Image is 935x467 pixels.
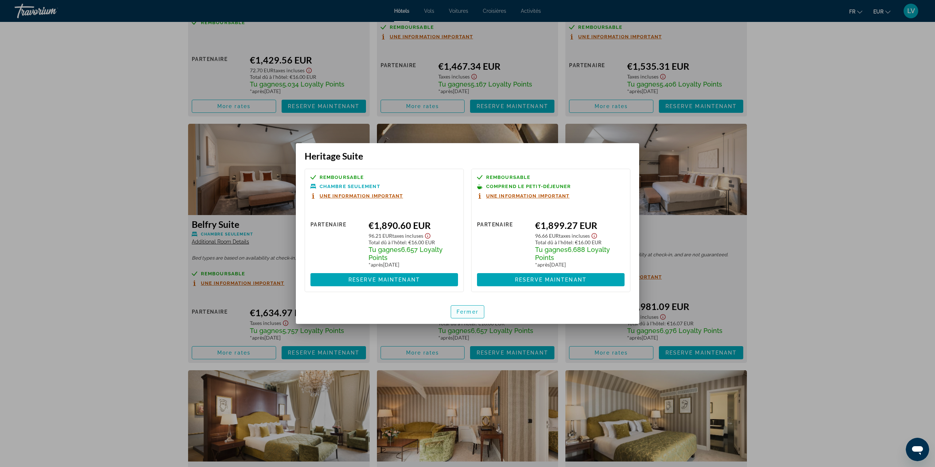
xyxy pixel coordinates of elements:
[486,184,571,189] span: Comprend le petit-déjeuner
[535,239,572,245] span: Total dû à l'hôtel
[369,239,406,245] span: Total dû à l'hôtel
[535,239,625,245] div: : €16.00 EUR
[535,246,610,261] span: 6,688 Loyalty Points
[535,220,625,231] div: €1,899.27 EUR
[371,261,383,268] span: après
[310,273,458,286] button: Reserve maintenant
[535,233,559,239] span: 96.66 EUR
[477,175,625,180] a: Remboursable
[486,194,570,198] span: Une information important
[310,175,458,180] a: Remboursable
[305,150,630,161] h3: Heritage Suite
[369,246,443,261] span: 6,657 Loyalty Points
[590,231,599,239] button: Show Taxes and Fees disclaimer
[559,233,590,239] span: Taxes incluses
[310,193,403,199] button: Une information important
[477,220,530,268] div: Partenaire
[457,309,478,315] span: Fermer
[451,305,484,318] button: Fermer
[369,239,458,245] div: : €16.00 EUR
[537,261,550,268] span: après
[320,194,403,198] span: Une information important
[320,175,364,180] span: Remboursable
[477,273,625,286] button: Reserve maintenant
[310,220,363,268] div: Partenaire
[369,220,458,231] div: €1,890.60 EUR
[369,261,458,268] div: * [DATE]
[392,233,423,239] span: Taxes incluses
[535,261,625,268] div: * [DATE]
[515,277,587,283] span: Reserve maintenant
[348,277,420,283] span: Reserve maintenant
[477,193,570,199] button: Une information important
[906,438,929,461] iframe: Button to launch messaging window
[369,246,401,253] span: Tu gagnes
[369,233,392,239] span: 96.21 EUR
[486,175,530,180] span: Remboursable
[423,231,432,239] button: Show Taxes and Fees disclaimer
[320,184,380,189] span: Chambre seulement
[535,246,568,253] span: Tu gagnes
